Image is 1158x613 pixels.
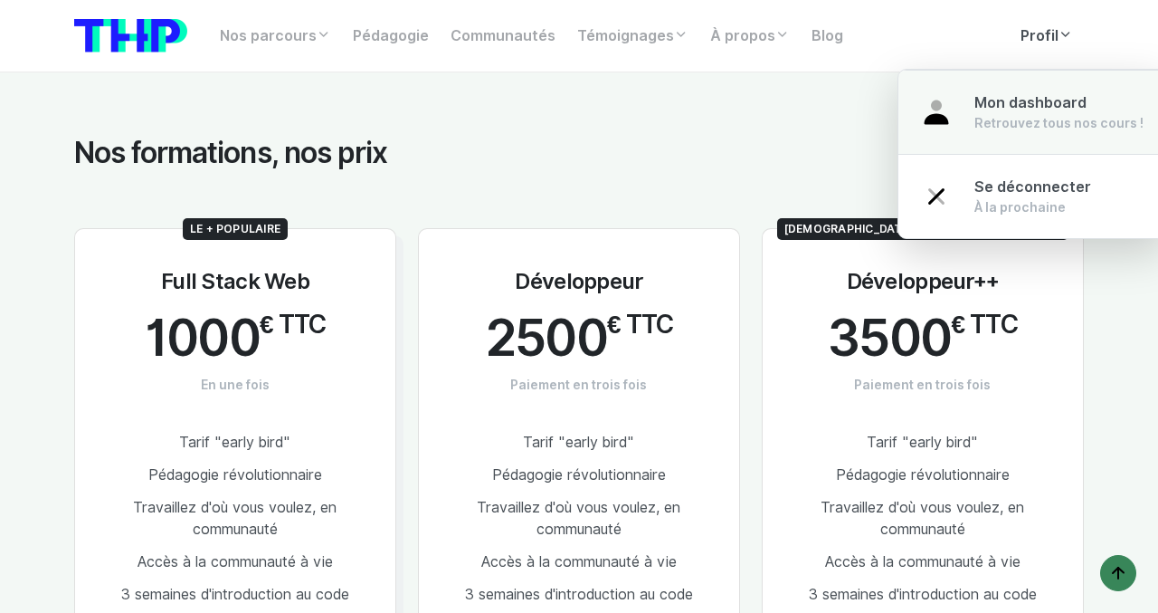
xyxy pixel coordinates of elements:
span: 3500 [828,310,951,366]
span: Travaillez d'où vous voulez, en communauté [133,499,337,538]
h2: Nos formations, nos prix [74,136,1084,170]
h3: Développeur++ [847,269,1000,295]
span: Pédagogie révolutionnaire [148,466,322,484]
span: € TTC [951,310,1017,340]
span: En une fois [201,376,270,394]
a: Profil [1010,18,1084,54]
span: Travaillez d'où vous voulez, en communauté [477,499,680,538]
span: Mon dashboard [974,94,1087,111]
span: Paiement en trois fois [510,376,647,394]
span: 3 semaines d'introduction au code [465,586,693,603]
span: Accès à la communauté à vie [825,553,1020,570]
h3: Développeur [515,269,642,295]
span: 1000 [145,310,260,366]
h3: Full Stack Web [161,269,309,295]
span: Se déconnecter [974,178,1091,196]
span: 3 semaines d'introduction au code [121,586,349,603]
a: Témoignages [566,18,699,54]
span: [DEMOGRAPHIC_DATA] pour la reconversion [777,218,1068,240]
span: Paiement en trois fois [854,376,991,394]
span: 3 semaines d'introduction au code [809,586,1037,603]
a: Nos parcours [209,18,342,54]
span: Pédagogie révolutionnaire [492,466,666,484]
span: Tarif "early bird" [179,434,290,451]
span: Accès à la communauté à vie [481,553,677,570]
span: € TTC [607,310,673,340]
a: Communautés [440,18,566,54]
div: À la prochaine [974,198,1091,216]
img: logo [74,19,187,53]
span: Tarif "early bird" [867,434,978,451]
span: € TTC [260,310,326,340]
span: Accès à la communauté à vie [138,553,333,570]
a: Pédagogie [342,18,440,54]
img: user-39a31b0fda3f6d0d9998f93cd6357590.svg [920,96,953,129]
span: 2500 [485,310,607,366]
a: Blog [801,18,854,54]
img: arrow-up icon [1107,562,1129,584]
a: À propos [699,18,801,54]
span: Travaillez d'où vous voulez, en communauté [821,499,1024,538]
span: Le + populaire [183,218,288,240]
img: close-bfa29482b68dc59ac4d1754714631d55.svg [920,180,953,213]
div: Retrouvez tous nos cours ! [974,114,1144,132]
span: Tarif "early bird" [523,434,634,451]
span: Pédagogie révolutionnaire [836,466,1010,484]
